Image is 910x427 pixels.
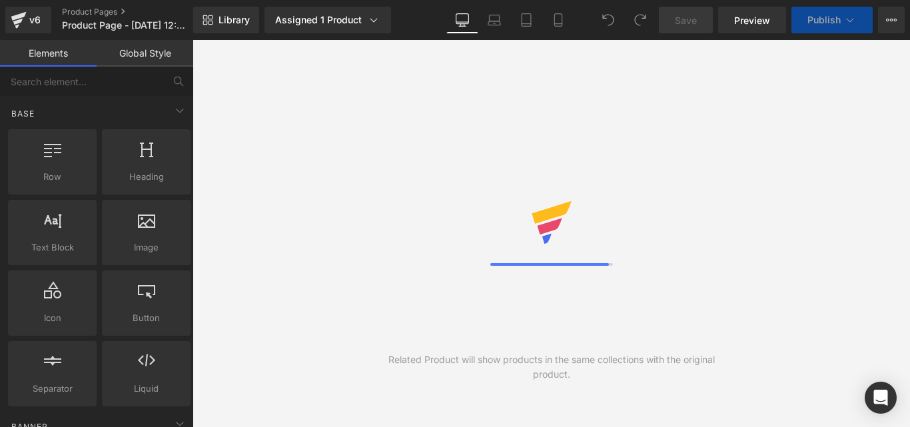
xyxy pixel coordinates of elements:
[10,107,36,120] span: Base
[62,20,190,31] span: Product Page - [DATE] 12:00:56
[791,7,873,33] button: Publish
[718,7,786,33] a: Preview
[12,311,93,325] span: Icon
[12,382,93,396] span: Separator
[106,240,187,254] span: Image
[372,352,731,382] div: Related Product will show products in the same collections with the original product.
[627,7,654,33] button: Redo
[478,7,510,33] a: Laptop
[219,14,250,26] span: Library
[446,7,478,33] a: Desktop
[106,311,187,325] span: Button
[510,7,542,33] a: Tablet
[807,15,841,25] span: Publish
[62,7,215,17] a: Product Pages
[12,240,93,254] span: Text Block
[12,170,93,184] span: Row
[275,13,380,27] div: Assigned 1 Product
[595,7,622,33] button: Undo
[734,13,770,27] span: Preview
[106,382,187,396] span: Liquid
[106,170,187,184] span: Heading
[675,13,697,27] span: Save
[5,7,51,33] a: v6
[878,7,905,33] button: More
[542,7,574,33] a: Mobile
[865,382,897,414] div: Open Intercom Messenger
[97,40,193,67] a: Global Style
[193,7,259,33] a: New Library
[27,11,43,29] div: v6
